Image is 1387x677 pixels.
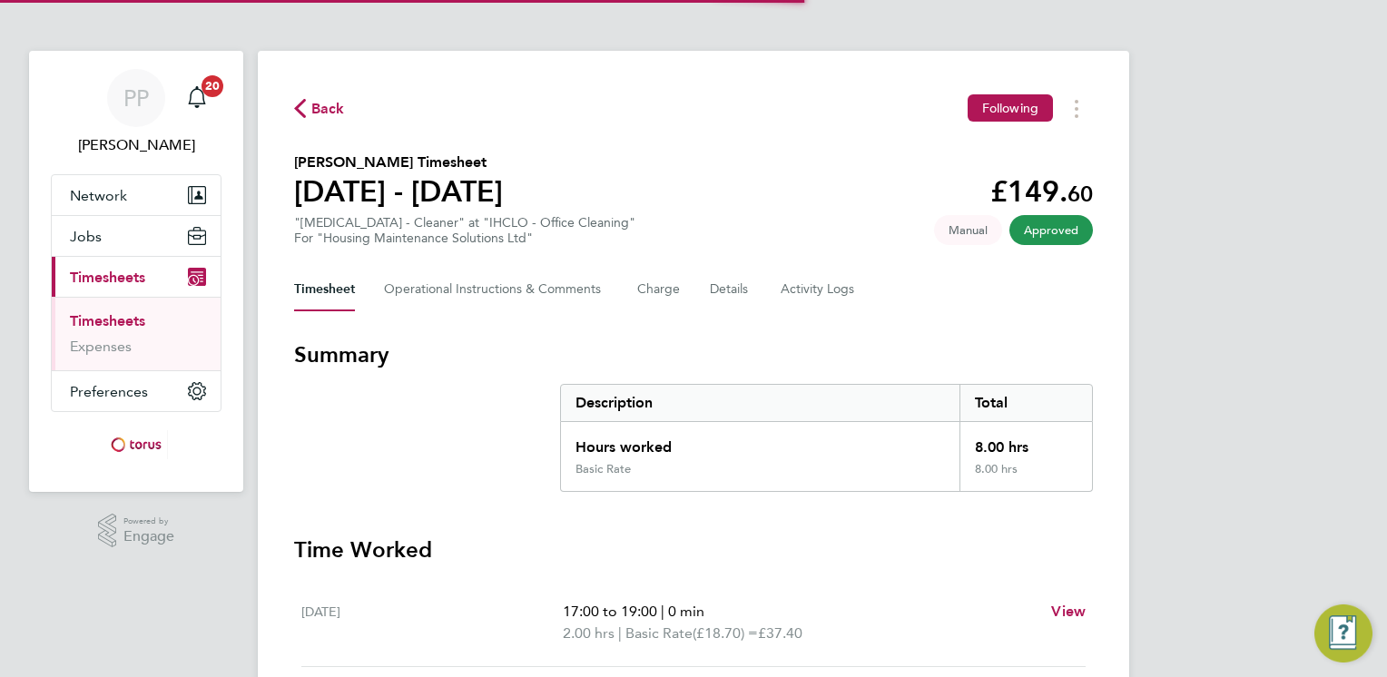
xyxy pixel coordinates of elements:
[637,268,681,311] button: Charge
[1051,601,1086,623] a: View
[294,152,503,173] h2: [PERSON_NAME] Timesheet
[51,134,221,156] span: Paul Power
[70,228,102,245] span: Jobs
[52,371,221,411] button: Preferences
[563,624,615,642] span: 2.00 hrs
[70,383,148,400] span: Preferences
[575,462,631,476] div: Basic Rate
[202,75,223,97] span: 20
[301,601,563,644] div: [DATE]
[710,268,752,311] button: Details
[661,603,664,620] span: |
[668,603,704,620] span: 0 min
[1009,215,1093,245] span: This timesheet has been approved.
[51,69,221,156] a: PP[PERSON_NAME]
[294,173,503,210] h1: [DATE] - [DATE]
[982,100,1038,116] span: Following
[625,623,693,644] span: Basic Rate
[52,216,221,256] button: Jobs
[179,69,215,127] a: 20
[294,231,635,246] div: For "Housing Maintenance Solutions Ltd"
[990,174,1093,209] app-decimal: £149.
[561,385,959,421] div: Description
[618,624,622,642] span: |
[294,215,635,246] div: "[MEDICAL_DATA] - Cleaner" at "IHCLO - Office Cleaning"
[563,603,657,620] span: 17:00 to 19:00
[1314,604,1372,662] button: Engage Resource Center
[51,430,221,459] a: Go to home page
[968,94,1053,122] button: Following
[104,430,168,459] img: torus-logo-retina.png
[98,514,175,548] a: Powered byEngage
[561,422,959,462] div: Hours worked
[1051,603,1086,620] span: View
[70,187,127,204] span: Network
[29,51,243,492] nav: Main navigation
[959,422,1092,462] div: 8.00 hrs
[123,86,149,110] span: PP
[52,175,221,215] button: Network
[52,297,221,370] div: Timesheets
[959,462,1092,491] div: 8.00 hrs
[560,384,1093,492] div: Summary
[693,624,758,642] span: (£18.70) =
[70,338,132,355] a: Expenses
[758,624,802,642] span: £37.40
[959,385,1092,421] div: Total
[311,98,345,120] span: Back
[1067,181,1093,207] span: 60
[384,268,608,311] button: Operational Instructions & Comments
[294,268,355,311] button: Timesheet
[70,312,145,329] a: Timesheets
[123,529,174,545] span: Engage
[294,340,1093,369] h3: Summary
[1060,94,1093,123] button: Timesheets Menu
[123,514,174,529] span: Powered by
[70,269,145,286] span: Timesheets
[934,215,1002,245] span: This timesheet was manually created.
[294,535,1093,564] h3: Time Worked
[781,268,857,311] button: Activity Logs
[294,97,345,120] button: Back
[52,257,221,297] button: Timesheets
